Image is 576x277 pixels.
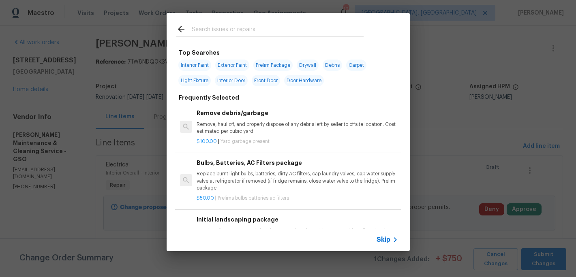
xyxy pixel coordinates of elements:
span: Prelims bulbs batteries ac filters [218,196,289,200]
p: | [197,138,398,145]
input: Search issues or repairs [192,24,364,36]
span: Carpet [346,60,366,71]
span: Door Hardware [284,75,324,86]
p: Remove, haul off, and properly dispose of any debris left by seller to offsite location. Cost est... [197,121,398,135]
span: Drywall [297,60,319,71]
span: Front Door [252,75,280,86]
span: $100.00 [197,139,217,144]
span: Debris [323,60,342,71]
span: Interior Paint [178,60,211,71]
span: Exterior Paint [215,60,249,71]
h6: Top Searches [179,48,220,57]
h6: Bulbs, Batteries, AC Filters package [197,158,398,167]
h6: Initial landscaping package [197,215,398,224]
p: Mowing of grass up to 6" in height. Mow, edge along driveways & sidewalks, trim along standing st... [197,227,398,248]
span: Yard garbage present [221,139,270,144]
span: Interior Door [215,75,248,86]
span: $50.00 [197,196,214,200]
h6: Frequently Selected [179,93,239,102]
p: | [197,195,398,202]
p: Replace burnt light bulbs, batteries, dirty AC filters, cap laundry valves, cap water supply valv... [197,170,398,191]
span: Light Fixture [178,75,211,86]
span: Skip [377,236,390,244]
h6: Remove debris/garbage [197,109,398,117]
span: Prelim Package [253,60,293,71]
